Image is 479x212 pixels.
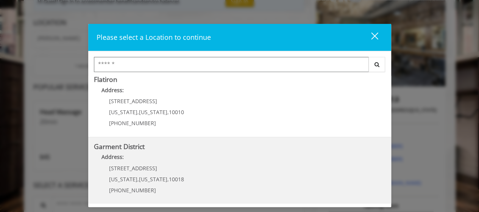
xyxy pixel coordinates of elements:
[169,176,184,183] span: 10018
[94,57,385,76] div: Center Select
[167,176,169,183] span: ,
[169,108,184,116] span: 10010
[109,176,137,183] span: [US_STATE]
[362,32,378,43] div: close dialog
[139,108,167,116] span: [US_STATE]
[137,108,139,116] span: ,
[94,75,117,84] b: Flatiron
[137,176,139,183] span: ,
[94,57,369,72] input: Search Center
[139,176,167,183] span: [US_STATE]
[101,153,124,160] b: Address:
[94,142,145,151] b: Garment District
[109,119,156,127] span: [PHONE_NUMBER]
[109,97,157,105] span: [STREET_ADDRESS]
[109,108,137,116] span: [US_STATE]
[97,33,211,42] span: Please select a Location to continue
[109,165,157,172] span: [STREET_ADDRESS]
[373,62,381,67] i: Search button
[357,30,383,45] button: close dialog
[167,108,169,116] span: ,
[101,86,124,94] b: Address:
[109,187,156,194] span: [PHONE_NUMBER]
